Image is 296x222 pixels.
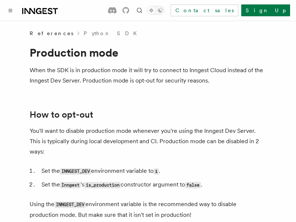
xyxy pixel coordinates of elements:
[6,6,15,15] button: Toggle navigation
[84,30,141,37] a: Python SDK
[30,46,266,59] h1: Production mode
[60,168,91,175] code: INNGEST_DEV
[60,182,81,188] code: Inngest
[185,182,201,188] code: false
[154,168,159,175] code: 1
[30,65,266,86] p: When the SDK is in production mode it will try to connect to Inngest Cloud instead of the Inngest...
[30,199,266,220] p: Using the environment variable is the recommended way to disable production mode. But make sure t...
[30,110,93,120] a: How to opt-out
[30,30,73,37] span: References
[84,182,121,188] code: is_production
[39,166,266,176] li: Set the environment variable to .
[147,6,165,15] button: Toggle dark mode
[30,126,266,157] p: You'll want to disable production mode whenever you're using the Inngest Dev Server. This is typi...
[135,6,144,15] button: Find something...
[241,4,290,16] a: Sign Up
[171,4,238,16] a: Contact sales
[54,202,85,208] code: INNGEST_DEV
[39,179,266,190] li: Set the 's constructor argument to .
